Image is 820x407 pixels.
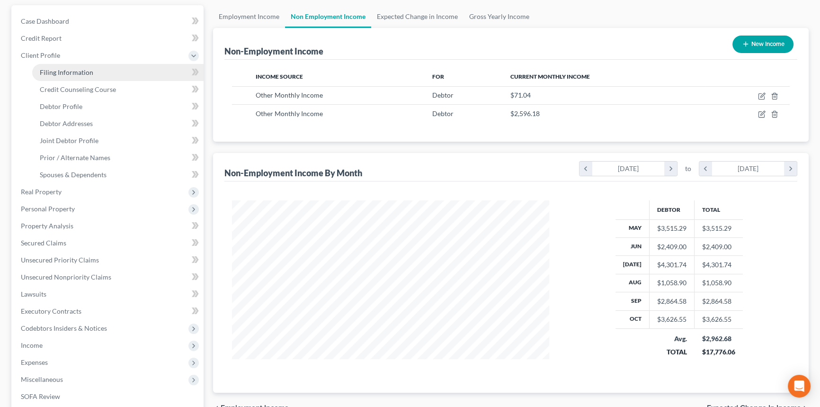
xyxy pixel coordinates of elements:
[657,278,686,288] div: $1,058.90
[432,91,454,99] span: Debtor
[657,297,686,306] div: $2,864.58
[21,375,63,383] span: Miscellaneous
[21,17,69,25] span: Case Dashboard
[695,292,743,310] td: $2,864.58
[615,310,650,328] th: Oct
[21,358,48,366] span: Expenses
[695,310,743,328] td: $3,626.55
[21,307,81,315] span: Executory Contracts
[615,256,650,274] th: [DATE]
[21,290,46,298] span: Lawsuits
[32,115,204,132] a: Debtor Addresses
[40,68,93,76] span: Filing Information
[256,109,323,118] span: Other Monthly Income
[695,274,743,292] td: $1,058.90
[371,5,463,28] a: Expected Change in Income
[579,162,592,176] i: chevron_left
[13,252,204,269] a: Unsecured Priority Claims
[21,256,99,264] span: Unsecured Priority Claims
[13,13,204,30] a: Case Dashboard
[510,73,590,80] span: Current Monthly Income
[40,154,110,162] span: Prior / Alternate Names
[788,375,811,398] div: Open Intercom Messenger
[21,273,111,281] span: Unsecured Nonpriority Claims
[13,217,204,235] a: Property Analysis
[21,239,66,247] span: Secured Claims
[784,162,797,176] i: chevron_right
[695,256,743,274] td: $4,301.74
[732,36,793,53] button: New Income
[685,164,691,173] span: to
[32,166,204,183] a: Spouses & Dependents
[463,5,535,28] a: Gross Yearly Income
[13,235,204,252] a: Secured Claims
[510,91,531,99] span: $71.04
[615,219,650,237] th: May
[695,237,743,255] td: $2,409.00
[657,224,686,233] div: $3,515.29
[40,171,107,179] span: Spouses & Dependents
[13,269,204,286] a: Unsecured Nonpriority Claims
[21,324,107,332] span: Codebtors Insiders & Notices
[13,303,204,320] a: Executory Contracts
[285,5,371,28] a: Non Employment Income
[695,200,743,219] th: Total
[40,85,116,93] span: Credit Counseling Course
[40,136,98,145] span: Joint Debtor Profile
[32,149,204,166] a: Prior / Alternate Names
[224,45,323,57] div: Non-Employment Income
[657,334,687,344] div: Avg.
[21,222,73,230] span: Property Analysis
[224,167,362,179] div: Non-Employment Income By Month
[657,242,686,252] div: $2,409.00
[40,119,93,127] span: Debtor Addresses
[21,188,62,196] span: Real Property
[13,286,204,303] a: Lawsuits
[21,392,60,400] span: SOFA Review
[13,30,204,47] a: Credit Report
[699,162,712,176] i: chevron_left
[256,91,323,99] span: Other Monthly Income
[432,109,454,118] span: Debtor
[712,162,784,176] div: [DATE]
[21,205,75,213] span: Personal Property
[650,200,695,219] th: Debtor
[32,132,204,149] a: Joint Debtor Profile
[13,388,204,405] a: SOFA Review
[21,51,60,59] span: Client Profile
[615,292,650,310] th: Sep
[657,260,686,270] div: $4,301.74
[615,237,650,255] th: Jun
[32,64,204,81] a: Filing Information
[21,341,43,349] span: Income
[21,34,62,42] span: Credit Report
[213,5,285,28] a: Employment Income
[256,73,303,80] span: Income Source
[32,98,204,115] a: Debtor Profile
[32,81,204,98] a: Credit Counseling Course
[40,102,82,110] span: Debtor Profile
[702,334,735,344] div: $2,962.68
[432,73,444,80] span: For
[592,162,665,176] div: [DATE]
[664,162,677,176] i: chevron_right
[657,315,686,324] div: $3,626.55
[615,274,650,292] th: Aug
[695,219,743,237] td: $3,515.29
[657,347,687,357] div: TOTAL
[702,347,735,357] div: $17,776.06
[510,109,540,118] span: $2,596.18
